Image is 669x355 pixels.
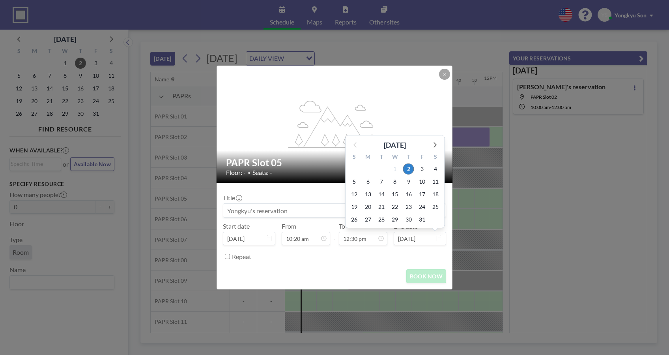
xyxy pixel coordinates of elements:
div: W [388,152,402,162]
div: S [429,152,442,162]
span: Thursday, October 30, 2025 [403,214,414,225]
input: Yongkyu's reservation [223,204,446,217]
span: Thursday, October 16, 2025 [403,188,414,199]
span: • [248,170,250,176]
label: To [339,222,345,230]
span: Tuesday, October 28, 2025 [376,214,387,225]
label: Title [223,194,241,202]
span: Monday, October 27, 2025 [363,214,374,225]
h2: PAPR Slot 05 [226,157,444,169]
g: flex-grow: 1.2; [288,100,381,147]
span: Thursday, October 9, 2025 [403,176,414,187]
span: Wednesday, October 8, 2025 [389,176,400,187]
label: Start date [223,222,250,230]
span: Sunday, October 19, 2025 [349,201,360,212]
button: BOOK NOW [406,269,446,283]
div: T [402,152,415,162]
span: Saturday, October 25, 2025 [430,201,441,212]
span: Wednesday, October 15, 2025 [389,188,400,199]
span: Tuesday, October 14, 2025 [376,188,387,199]
span: Monday, October 13, 2025 [363,188,374,199]
div: [DATE] [384,139,406,150]
span: Monday, October 20, 2025 [363,201,374,212]
div: F [415,152,429,162]
span: Friday, October 17, 2025 [417,188,428,199]
div: M [361,152,375,162]
div: S [348,152,361,162]
span: Wednesday, October 29, 2025 [389,214,400,225]
span: Sunday, October 5, 2025 [349,176,360,187]
span: Sunday, October 12, 2025 [349,188,360,199]
span: Saturday, October 4, 2025 [430,163,441,174]
span: Floor: - [226,169,246,177]
span: Thursday, October 2, 2025 [403,163,414,174]
span: Friday, October 10, 2025 [417,176,428,187]
span: Thursday, October 23, 2025 [403,201,414,212]
span: Sunday, October 26, 2025 [349,214,360,225]
span: - [333,225,336,242]
span: Monday, October 6, 2025 [363,176,374,187]
span: Friday, October 31, 2025 [417,214,428,225]
span: Wednesday, October 1, 2025 [389,163,400,174]
div: T [375,152,388,162]
span: Friday, October 24, 2025 [417,201,428,212]
label: From [282,222,296,230]
span: Seats: - [252,169,272,177]
span: Wednesday, October 22, 2025 [389,201,400,212]
span: Saturday, October 18, 2025 [430,188,441,199]
span: Tuesday, October 7, 2025 [376,176,387,187]
span: Friday, October 3, 2025 [417,163,428,174]
span: Tuesday, October 21, 2025 [376,201,387,212]
span: Saturday, October 11, 2025 [430,176,441,187]
label: Repeat [232,253,251,261]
